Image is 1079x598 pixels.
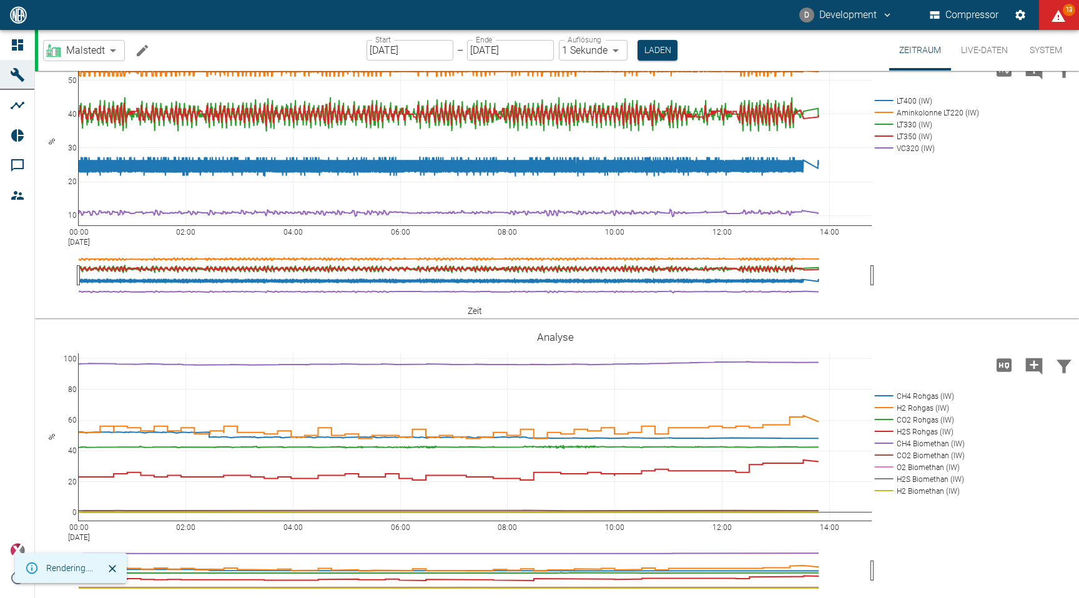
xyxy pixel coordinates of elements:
input: DD.MM.YYYY [367,40,453,61]
span: Hohe Auflösung [989,358,1019,370]
span: Malstedt [66,43,105,57]
span: 13 [1063,4,1075,16]
button: Live-Daten [951,30,1018,71]
button: Daten filtern [1049,349,1079,381]
button: dev@neaxplore.com [797,4,895,26]
label: Ende [476,34,492,45]
label: Auflösung [568,34,601,45]
button: Laden [638,40,677,61]
div: Rendering.... [46,557,93,579]
div: D [799,7,814,22]
button: Machine bearbeiten [130,38,155,63]
p: – [457,43,463,57]
input: DD.MM.YYYY [467,40,554,61]
div: 1 Sekunde [559,40,628,61]
img: Xplore Logo [10,543,25,558]
button: Zeitraum [889,30,951,71]
button: Compressor [927,4,1002,26]
label: Start [375,34,391,45]
button: Kommentar hinzufügen [1019,349,1049,381]
button: Schließen [103,559,122,578]
a: Malstedt [46,43,105,58]
span: Hohe Auflösung [989,63,1019,75]
img: logo [9,6,28,23]
button: System [1018,30,1074,71]
button: Einstellungen [1009,4,1032,26]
